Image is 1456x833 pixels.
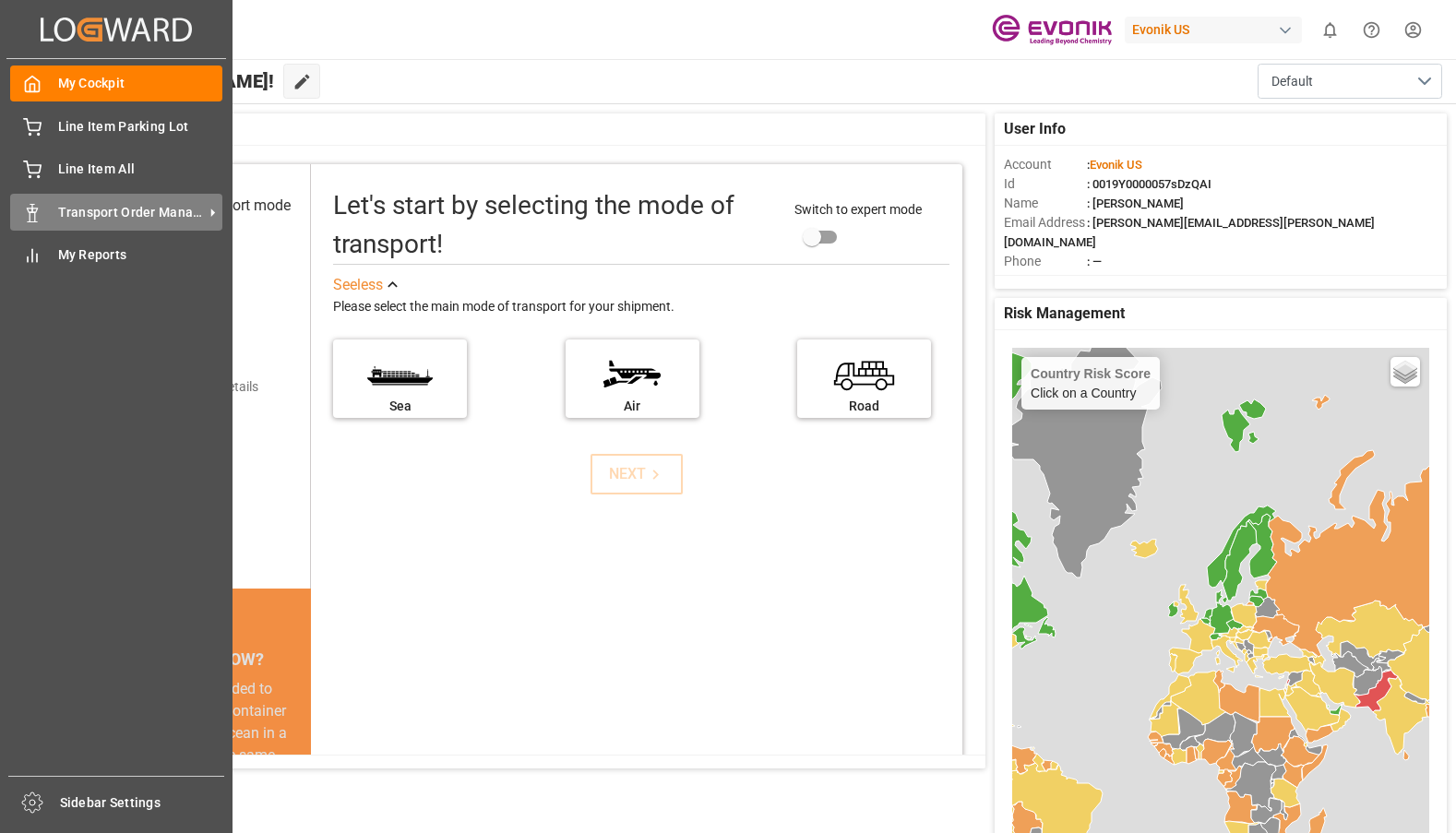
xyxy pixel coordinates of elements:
[1004,155,1087,174] span: Account
[1271,72,1313,91] span: Default
[333,296,949,318] div: Please select the main mode of transport for your shipment.
[1004,252,1087,271] span: Phone
[58,203,204,222] span: Transport Order Management
[10,108,222,144] a: Line Item Parking Lot
[591,454,683,494] button: NEXT
[992,14,1112,46] img: Evonik-brand-mark-Deep-Purple-RGB.jpeg_1700498283.jpeg
[575,397,690,416] div: Air
[342,397,458,416] div: Sea
[1125,12,1309,47] button: Evonik US
[1004,194,1087,213] span: Name
[333,274,383,296] div: See less
[1004,271,1087,291] span: Account Type
[58,117,223,137] span: Line Item Parking Lot
[1031,366,1151,400] div: Click on a Country
[10,151,222,187] a: Line Item All
[1004,213,1087,232] span: Email Address
[60,793,225,813] span: Sidebar Settings
[58,74,223,93] span: My Cockpit
[10,237,222,273] a: My Reports
[1087,274,1187,288] span: : Freight Forwarder
[333,186,776,264] div: Let's start by selecting the mode of transport!
[1390,357,1420,387] a: Layers
[1258,64,1442,99] button: open menu
[1004,174,1087,194] span: Id
[1090,158,1142,172] span: Evonik US
[1309,9,1351,51] button: show 0 new notifications
[1087,158,1142,172] span: :
[806,397,922,416] div: Road
[1125,17,1302,43] div: Evonik US
[1087,196,1184,210] span: : [PERSON_NAME]
[10,65,222,101] a: My Cockpit
[1004,118,1066,140] span: User Info
[58,245,223,265] span: My Reports
[609,463,665,485] div: NEXT
[1004,216,1375,249] span: : [PERSON_NAME][EMAIL_ADDRESS][PERSON_NAME][DOMAIN_NAME]
[1031,366,1151,381] h4: Country Risk Score
[1087,255,1102,268] span: : —
[58,160,223,179] span: Line Item All
[1004,303,1125,325] span: Risk Management
[1351,9,1392,51] button: Help Center
[794,202,922,217] span: Switch to expert mode
[1087,177,1211,191] span: : 0019Y0000057sDzQAI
